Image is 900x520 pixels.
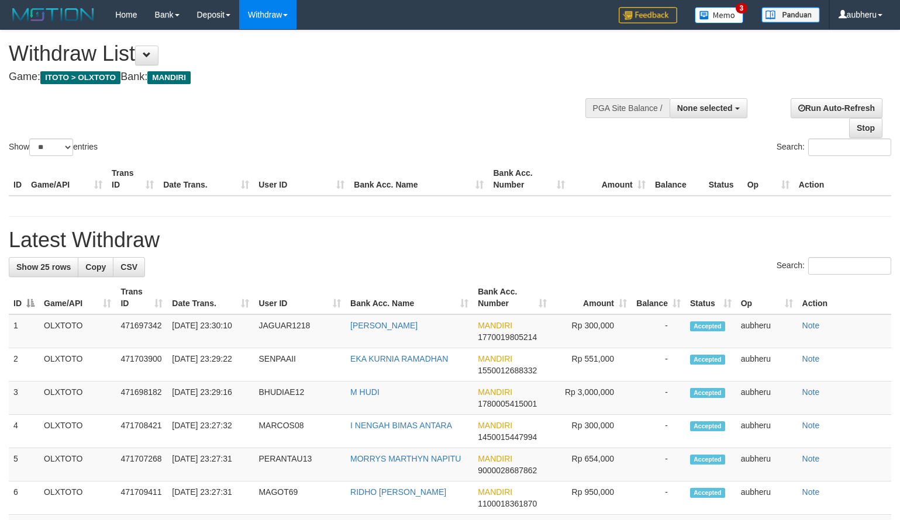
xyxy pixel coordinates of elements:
img: Button%20Memo.svg [695,7,744,23]
td: Rp 300,000 [551,415,632,448]
a: RIDHO [PERSON_NAME] [350,487,446,497]
span: Accepted [690,388,725,398]
label: Search: [777,257,891,275]
span: MANDIRI [478,421,512,430]
img: panduan.png [761,7,820,23]
span: None selected [677,103,733,113]
td: [DATE] 23:27:31 [167,481,254,515]
a: EKA KURNIA RAMADHAN [350,354,448,363]
span: Copy 1770019805214 to clipboard [478,332,537,342]
td: BHUDIAE12 [254,382,346,415]
td: 6 [9,481,39,515]
td: OLXTOTO [39,348,116,382]
span: MANDIRI [478,487,512,497]
span: Accepted [690,321,725,331]
td: Rp 654,000 [551,448,632,481]
th: Date Trans. [158,162,254,196]
a: Copy [78,257,113,277]
label: Search: [777,138,891,156]
span: MANDIRI [478,387,512,397]
span: Accepted [690,421,725,431]
td: PERANTAU13 [254,448,346,481]
td: aubheru [736,382,798,415]
th: Date Trans.: activate to sort column ascending [167,281,254,314]
th: Action [794,162,891,196]
th: Op [743,162,794,196]
th: User ID: activate to sort column ascending [254,281,346,314]
td: [DATE] 23:27:32 [167,415,254,448]
a: Note [802,354,820,363]
a: Note [802,387,820,397]
td: aubheru [736,448,798,481]
th: ID: activate to sort column descending [9,281,39,314]
span: MANDIRI [478,321,512,330]
td: MARCOS08 [254,415,346,448]
td: aubheru [736,314,798,348]
th: Bank Acc. Name [349,162,488,196]
td: 471703900 [116,348,167,382]
td: Rp 950,000 [551,481,632,515]
span: Accepted [690,488,725,498]
span: Show 25 rows [16,262,71,272]
td: Rp 551,000 [551,348,632,382]
td: aubheru [736,481,798,515]
td: - [632,382,685,415]
th: Bank Acc. Name: activate to sort column ascending [346,281,473,314]
td: [DATE] 23:29:22 [167,348,254,382]
th: User ID [254,162,349,196]
span: CSV [120,262,137,272]
h4: Game: Bank: [9,71,588,83]
img: MOTION_logo.png [9,6,98,23]
h1: Latest Withdraw [9,228,891,252]
span: 3 [736,3,748,13]
td: Rp 3,000,000 [551,382,632,415]
span: MANDIRI [478,354,512,363]
span: Copy 1100018361870 to clipboard [478,499,537,508]
select: Showentries [29,138,73,156]
td: [DATE] 23:27:31 [167,448,254,481]
th: Trans ID [107,162,158,196]
span: MANDIRI [478,454,512,463]
span: Copy 9000028687862 to clipboard [478,466,537,475]
td: 471707268 [116,448,167,481]
td: - [632,348,685,382]
th: Amount [570,162,650,196]
span: Copy [85,262,106,272]
th: ID [9,162,26,196]
td: - [632,415,685,448]
td: JAGUAR1218 [254,314,346,348]
td: 471698182 [116,382,167,415]
th: Balance [650,162,704,196]
span: Accepted [690,355,725,365]
td: - [632,481,685,515]
span: Copy 1780005415001 to clipboard [478,399,537,408]
th: Bank Acc. Number [488,162,569,196]
td: 1 [9,314,39,348]
td: - [632,314,685,348]
td: [DATE] 23:29:16 [167,382,254,415]
a: Note [802,321,820,330]
th: Amount: activate to sort column ascending [551,281,632,314]
th: Op: activate to sort column ascending [736,281,798,314]
a: Note [802,454,820,463]
td: 471697342 [116,314,167,348]
a: Stop [849,118,882,138]
span: MANDIRI [147,71,191,84]
div: PGA Site Balance / [585,98,670,118]
td: 3 [9,382,39,415]
span: ITOTO > OLXTOTO [40,71,120,84]
th: Balance: activate to sort column ascending [632,281,685,314]
th: Action [798,281,891,314]
span: Copy 1450015447994 to clipboard [478,432,537,442]
th: Trans ID: activate to sort column ascending [116,281,167,314]
h1: Withdraw List [9,42,588,65]
td: SENPAAII [254,348,346,382]
td: 471708421 [116,415,167,448]
td: [DATE] 23:30:10 [167,314,254,348]
th: Game/API: activate to sort column ascending [39,281,116,314]
button: None selected [670,98,747,118]
label: Show entries [9,138,98,156]
td: aubheru [736,415,798,448]
a: Note [802,421,820,430]
a: CSV [113,257,145,277]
